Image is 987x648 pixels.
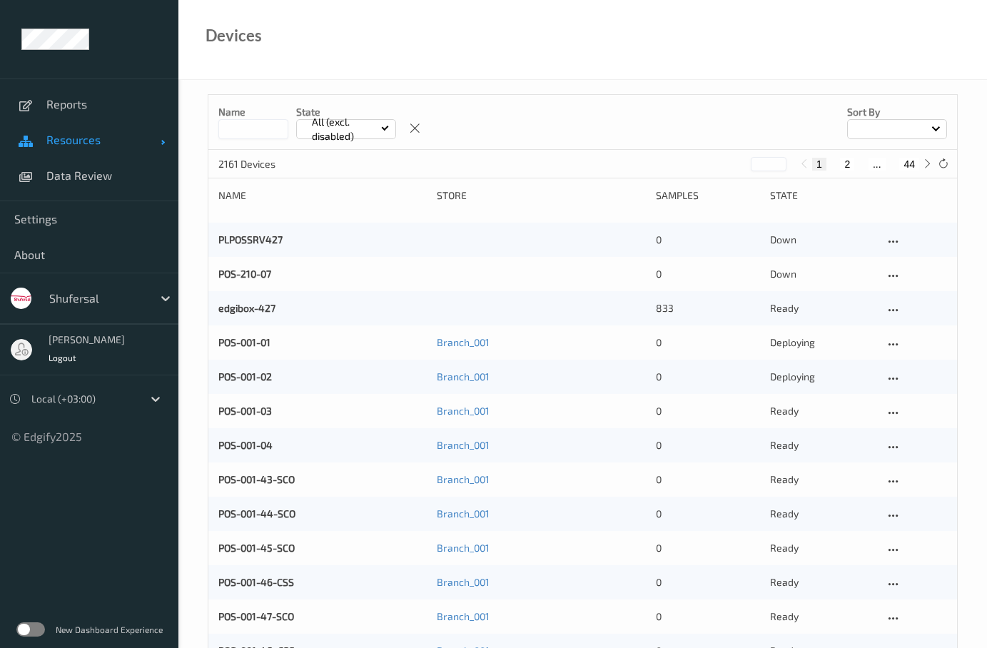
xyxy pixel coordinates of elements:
[840,158,854,171] button: 2
[437,507,490,520] a: Branch_001
[218,576,294,588] a: POS-001-46-CSS
[437,370,490,383] a: Branch_001
[869,158,886,171] button: ...
[770,335,874,350] p: deploying
[770,233,874,247] p: down
[770,609,874,624] p: ready
[656,370,760,384] div: 0
[770,370,874,384] p: deploying
[770,472,874,487] p: ready
[437,542,490,554] a: Branch_001
[656,301,760,315] div: 833
[296,105,396,119] p: State
[770,301,874,315] p: ready
[812,158,826,171] button: 1
[218,439,273,451] a: POS-001-04
[656,188,760,203] div: Samples
[437,439,490,451] a: Branch_001
[656,335,760,350] div: 0
[770,541,874,555] p: ready
[218,105,288,119] p: Name
[218,507,295,520] a: POS-001-44-SCO
[437,610,490,622] a: Branch_001
[770,575,874,589] p: ready
[656,438,760,452] div: 0
[218,610,294,622] a: POS-001-47-SCO
[437,405,490,417] a: Branch_001
[656,541,760,555] div: 0
[656,404,760,418] div: 0
[899,158,919,171] button: 44
[770,507,874,521] p: ready
[656,233,760,247] div: 0
[770,188,874,203] div: State
[218,157,325,171] p: 2161 Devices
[218,268,271,280] a: POS-210-07
[437,473,490,485] a: Branch_001
[656,507,760,521] div: 0
[770,267,874,281] p: down
[218,336,270,348] a: POS-001-01
[218,302,275,314] a: edgibox-427
[656,609,760,624] div: 0
[437,576,490,588] a: Branch_001
[206,29,262,43] div: Devices
[656,472,760,487] div: 0
[218,370,272,383] a: POS-001-02
[656,575,760,589] div: 0
[437,336,490,348] a: Branch_001
[770,404,874,418] p: ready
[218,473,295,485] a: POS-001-43-SCO
[218,233,283,245] a: PLPOSSRV427
[307,115,381,143] p: All (excl. disabled)
[218,405,272,417] a: POS-001-03
[437,188,645,203] div: Store
[847,105,947,119] p: Sort by
[770,438,874,452] p: ready
[218,188,427,203] div: Name
[218,542,295,554] a: POS-001-45-SCO
[656,267,760,281] div: 0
